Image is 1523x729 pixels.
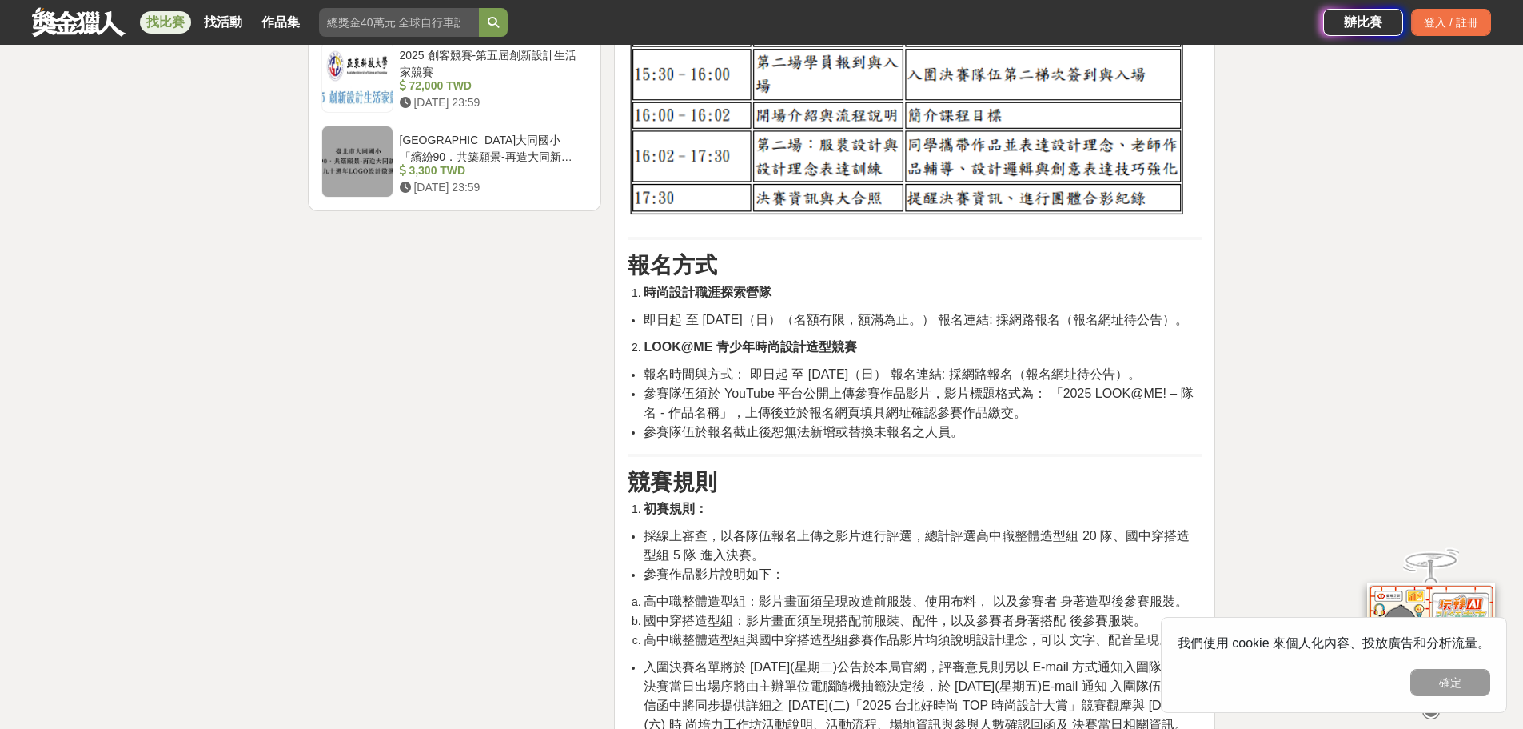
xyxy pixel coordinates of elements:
[644,313,1188,326] span: 即日起 至 [DATE]（日）（名額有限，額滿為止。） 報名連結: 採網路報名（報名網址待公告）。
[255,11,306,34] a: 作品集
[319,8,479,37] input: 總獎金40萬元 全球自行車設計比賽
[644,340,856,354] strong: LOOK@ME 青少年時尚設計造型競賽
[140,11,191,34] a: 找比賽
[644,614,1146,627] span: 國中穿搭造型組：影片畫面須呈現搭配前服裝、配件，以及參賽者身著搭配 後參賽服裝。
[644,286,771,299] strong: 時尚設計職涯探索營隊
[321,126,588,198] a: [GEOGRAPHIC_DATA]大同國小「繽紛90．共築願景-再造大同新樂園」 九十週年LOGO設計徵選 3,300 TWD [DATE] 23:59
[321,41,588,113] a: 2025 創客競賽-第五屆創新設計生活家競賽 72,000 TWD [DATE] 23:59
[644,425,963,439] span: 參賽隊伍於報名截止後恕無法新增或替換未報名之人員。
[644,633,1171,647] span: 高中職整體造型組與國中穿搭造型組參賽作品影片均須說明設計理念，可以 文字、配音呈現。
[197,11,249,34] a: 找活動
[400,78,582,94] div: 72,000 TWD
[400,47,582,78] div: 2025 創客競賽-第五屆創新設計生活家競賽
[1178,636,1490,650] span: 我們使用 cookie 來個人化內容、投放廣告和分析流量。
[400,132,582,162] div: [GEOGRAPHIC_DATA]大同國小「繽紛90．共築願景-再造大同新樂園」 九十週年LOGO設計徵選
[1323,9,1403,36] a: 辦比賽
[644,367,1140,381] span: 報名時間與方式： 即日起 至 [DATE]（日） 報名連結: 採網路報名（報名網址待公告）。
[1367,583,1495,689] img: d2146d9a-e6f6-4337-9592-8cefde37ba6b.png
[1410,669,1490,696] button: 確定
[400,179,582,196] div: [DATE] 23:59
[400,162,582,179] div: 3,300 TWD
[644,502,708,515] strong: 初賽規則：
[1411,9,1491,36] div: 登入 / 註冊
[644,529,1190,562] span: 採線上審查，以各隊伍報名上傳之影片進行評選，總計評選高中職整體造型組 20 隊、國中穿搭造型組 5 隊 進入決賽。
[644,595,1188,608] span: 高中職整體造型組：影片畫面須呈現改造前服裝、使用布料， 以及參賽者 身著造型後參賽服裝。
[628,470,717,495] strong: 競賽規則
[400,94,582,111] div: [DATE] 23:59
[628,253,717,278] strong: 報名方式
[644,387,1193,419] span: 參賽隊伍須於 YouTube 平台公開上傳參賽作品影片，影片標題格式為： 「2025 LOOK@ME! – 隊名 - 作品名稱」，上傳後並於報名網頁填具網址確認參賽作品繳交。
[644,567,784,581] span: 參賽作品影片說明如下：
